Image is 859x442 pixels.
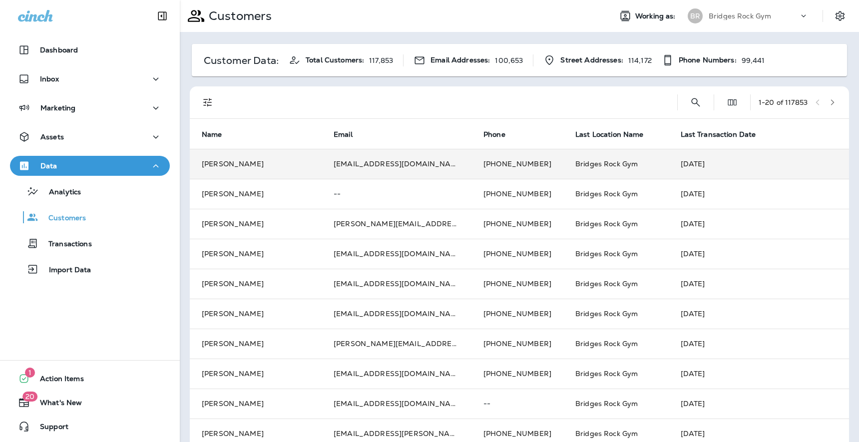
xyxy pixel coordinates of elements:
[10,40,170,60] button: Dashboard
[669,209,850,239] td: [DATE]
[190,149,322,179] td: [PERSON_NAME]
[483,130,505,139] span: Phone
[471,179,563,209] td: [PHONE_NUMBER]
[742,56,765,64] p: 99,441
[202,130,235,139] span: Name
[10,369,170,389] button: 1Action Items
[40,133,64,141] p: Assets
[190,359,322,389] td: [PERSON_NAME]
[202,130,222,139] span: Name
[40,75,59,83] p: Inbox
[322,209,471,239] td: [PERSON_NAME][EMAIL_ADDRESS][DOMAIN_NAME]
[575,309,638,318] span: Bridges Rock Gym
[669,179,850,209] td: [DATE]
[709,12,771,20] p: Bridges Rock Gym
[471,209,563,239] td: [PHONE_NUMBER]
[38,214,86,223] p: Customers
[30,399,82,411] span: What's New
[759,98,808,106] div: 1 - 20 of 117853
[322,239,471,269] td: [EMAIL_ADDRESS][DOMAIN_NAME]
[635,12,678,20] span: Working as:
[575,189,638,198] span: Bridges Rock Gym
[10,69,170,89] button: Inbox
[483,130,518,139] span: Phone
[575,249,638,258] span: Bridges Rock Gym
[334,130,366,139] span: Email
[575,219,638,228] span: Bridges Rock Gym
[10,233,170,254] button: Transactions
[679,56,737,64] span: Phone Numbers:
[334,130,353,139] span: Email
[190,209,322,239] td: [PERSON_NAME]
[39,266,91,275] p: Import Data
[30,423,68,435] span: Support
[669,329,850,359] td: [DATE]
[190,179,322,209] td: [PERSON_NAME]
[575,130,644,139] span: Last Location Name
[204,56,279,64] p: Customer Data:
[471,359,563,389] td: [PHONE_NUMBER]
[430,56,490,64] span: Email Addresses:
[10,181,170,202] button: Analytics
[190,329,322,359] td: [PERSON_NAME]
[495,56,523,64] p: 100,653
[10,207,170,228] button: Customers
[40,162,57,170] p: Data
[10,127,170,147] button: Assets
[681,130,769,139] span: Last Transaction Date
[190,389,322,419] td: [PERSON_NAME]
[322,329,471,359] td: [PERSON_NAME][EMAIL_ADDRESS][DOMAIN_NAME]
[205,8,272,23] p: Customers
[669,359,850,389] td: [DATE]
[471,299,563,329] td: [PHONE_NUMBER]
[322,299,471,329] td: [EMAIL_ADDRESS][DOMAIN_NAME]
[40,46,78,54] p: Dashboard
[38,240,92,249] p: Transactions
[669,239,850,269] td: [DATE]
[39,188,81,197] p: Analytics
[190,239,322,269] td: [PERSON_NAME]
[722,92,742,112] button: Edit Fields
[10,393,170,413] button: 20What's New
[471,149,563,179] td: [PHONE_NUMBER]
[686,92,706,112] button: Search Customers
[575,369,638,378] span: Bridges Rock Gym
[10,98,170,118] button: Marketing
[25,368,35,378] span: 1
[669,149,850,179] td: [DATE]
[198,92,218,112] button: Filters
[10,259,170,280] button: Import Data
[40,104,75,112] p: Marketing
[471,239,563,269] td: [PHONE_NUMBER]
[322,389,471,419] td: [EMAIL_ADDRESS][DOMAIN_NAME]
[669,389,850,419] td: [DATE]
[190,269,322,299] td: [PERSON_NAME]
[471,329,563,359] td: [PHONE_NUMBER]
[688,8,703,23] div: BR
[30,375,84,387] span: Action Items
[628,56,652,64] p: 114,172
[669,299,850,329] td: [DATE]
[681,130,756,139] span: Last Transaction Date
[669,269,850,299] td: [DATE]
[22,392,37,402] span: 20
[575,429,638,438] span: Bridges Rock Gym
[560,56,623,64] span: Street Addresses:
[575,159,638,168] span: Bridges Rock Gym
[575,339,638,348] span: Bridges Rock Gym
[306,56,364,64] span: Total Customers:
[322,359,471,389] td: [EMAIL_ADDRESS][DOMAIN_NAME]
[148,6,176,26] button: Collapse Sidebar
[483,400,551,408] p: --
[334,190,459,198] p: --
[190,299,322,329] td: [PERSON_NAME]
[322,149,471,179] td: [EMAIL_ADDRESS][DOMAIN_NAME]
[575,130,657,139] span: Last Location Name
[10,156,170,176] button: Data
[369,56,393,64] p: 117,853
[575,399,638,408] span: Bridges Rock Gym
[10,417,170,437] button: Support
[831,7,849,25] button: Settings
[471,269,563,299] td: [PHONE_NUMBER]
[322,269,471,299] td: [EMAIL_ADDRESS][DOMAIN_NAME]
